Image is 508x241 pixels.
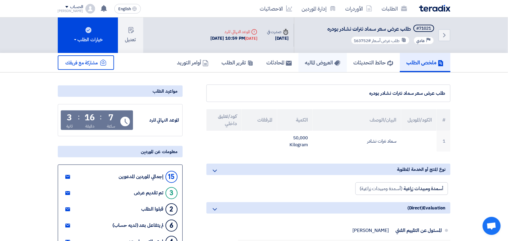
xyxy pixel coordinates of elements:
img: profile_test.png [85,4,95,14]
div: الحساب [70,5,83,10]
th: المرفقات [242,109,277,131]
h5: المحادثات [267,59,292,66]
th: البيان/الوصف [313,109,401,131]
h5: ملخص الطلب [407,59,444,66]
a: أوامر التوريد [171,53,215,72]
span: English [118,7,131,11]
th: الكمية [277,109,313,131]
a: ملخص الطلب [400,53,451,72]
span: عادي [417,38,425,44]
td: 1 [437,131,450,152]
div: : [100,112,102,122]
span: Evaluation [423,205,445,211]
span: (أسمدة ومبيدات زراعية) [360,185,403,192]
a: الأوردرات [341,2,377,16]
div: صدرت في [267,29,289,35]
a: حائط التحديثات [347,53,400,72]
a: Open chat [483,217,501,235]
div: 6 [166,220,178,232]
a: الاحصائيات [255,2,297,16]
div: الموعد النهائي للرد [134,117,179,124]
a: تقرير الطلب [215,53,260,72]
div: ثانية [66,123,73,129]
h5: تقرير الطلب [222,59,253,66]
div: : [78,112,80,122]
div: مواعيد الطلب [58,85,183,97]
div: [DATE] 10:59 PM [210,35,257,42]
div: [DATE] [267,35,289,42]
div: قبلوا الطلب [141,206,164,212]
span: (Direct) [407,205,423,211]
span: نوع المنتج أو الخدمة المطلوبة [397,166,445,173]
div: [DATE] [245,36,257,42]
div: طلب عرض سعر سماد نترات نشادر بودره [212,90,445,97]
div: #71021 [417,26,431,31]
div: 2 [166,203,178,215]
td: سماد نترات نشادر [313,131,401,152]
img: Teradix logo [419,5,451,12]
div: 15 [166,171,178,183]
div: خيارات الطلب [73,36,103,43]
div: الموعد النهائي للرد [210,29,257,35]
div: المسئول عن التقييم الفني [394,223,442,238]
div: إجمالي الموردين المدعوين [119,174,164,180]
th: كود/تعليق داخلي [206,109,242,131]
span: مشاركة مع فريقك [66,59,98,66]
div: [PERSON_NAME] [353,227,389,233]
button: تعديل [118,17,143,53]
h5: أوامر التوريد [177,59,209,66]
h5: العروض الماليه [305,59,340,66]
div: 3 [166,187,178,199]
span: طلب عرض سعر سماد نترات نشادر بودره [328,25,411,33]
th: الكود/الموديل [401,109,437,131]
span: أسمدة ومبيدات زراعية [404,185,443,192]
a: العروض الماليه [299,53,347,72]
a: إدارة الموردين [297,2,341,16]
a: الطلبات [377,2,412,16]
div: معلومات عن الموردين [58,146,183,157]
div: ساعة [107,123,116,129]
span: طلب عرض أسعار [372,38,400,44]
a: المحادثات [260,53,299,72]
h5: حائط التحديثات [354,59,393,66]
td: 50,000 Kilogram [277,131,313,152]
button: English [114,4,141,14]
div: 7 [109,113,114,122]
h5: طلب عرض سعر سماد نترات نشادر بودره [328,25,435,33]
div: دقيقة [85,123,94,129]
div: لم يتفاعل بعد (لديه حساب) [113,223,164,228]
div: تم تقديم عرض [134,190,164,196]
div: 16 [85,113,95,122]
span: #163752 [354,38,371,44]
button: خيارات الطلب [58,17,118,53]
div: 3 [67,113,72,122]
th: # [437,109,450,131]
div: [PERSON_NAME] [58,9,83,13]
